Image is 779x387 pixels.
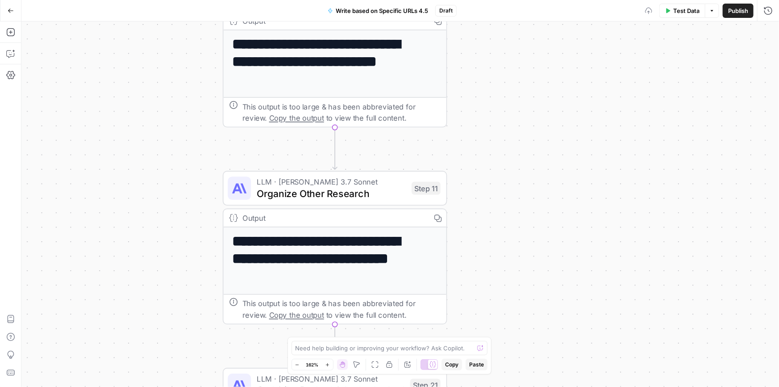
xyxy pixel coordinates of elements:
[466,359,487,370] button: Paste
[445,361,458,369] span: Copy
[322,4,433,18] button: Write based on Specific URLs 4.5
[439,7,453,15] span: Draft
[242,298,441,321] div: This output is too large & has been abbreviated for review. to view the full content.
[333,127,337,169] g: Edge from step_20 to step_11
[257,373,404,385] span: LLM · [PERSON_NAME] 3.7 Sonnet
[336,6,428,15] span: Write based on Specific URLs 4.5
[306,361,319,368] span: 162%
[269,114,324,122] span: Copy the output
[412,182,441,195] div: Step 11
[442,359,462,370] button: Copy
[673,6,700,15] span: Test Data
[257,176,406,188] span: LLM · [PERSON_NAME] 3.7 Sonnet
[723,4,754,18] button: Publish
[469,361,484,369] span: Paste
[659,4,705,18] button: Test Data
[728,6,748,15] span: Publish
[242,15,425,27] div: Output
[242,212,425,224] div: Output
[242,101,441,124] div: This output is too large & has been abbreviated for review. to view the full content.
[269,311,324,319] span: Copy the output
[257,186,406,200] span: Organize Other Research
